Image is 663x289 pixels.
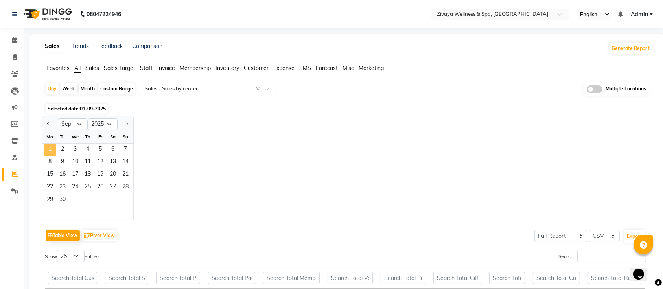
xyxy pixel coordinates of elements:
label: Search: [558,250,646,262]
button: Export [624,230,645,243]
div: Monday, September 29, 2025 [44,194,56,206]
a: Sales [42,39,63,53]
div: Sunday, September 21, 2025 [119,169,132,181]
div: Thursday, September 4, 2025 [81,144,94,156]
input: Search Total Packages [208,272,255,284]
span: 11 [81,156,94,169]
span: 22 [44,181,56,194]
div: Tuesday, September 30, 2025 [56,194,69,206]
div: Wednesday, September 17, 2025 [69,169,81,181]
span: 6 [107,144,119,156]
span: 21 [119,169,132,181]
div: Tu [56,131,69,143]
input: Search Total Memberships [263,272,320,284]
span: 12 [94,156,107,169]
span: Favorites [46,64,70,72]
div: Saturday, September 13, 2025 [107,156,119,169]
button: Table View [46,230,80,241]
span: 15 [44,169,56,181]
span: 01-09-2025 [80,106,106,112]
b: 08047224946 [87,3,121,25]
input: Search Total Services [105,272,148,284]
div: Thursday, September 18, 2025 [81,169,94,181]
div: Tuesday, September 16, 2025 [56,169,69,181]
span: 26 [94,181,107,194]
div: Tuesday, September 2, 2025 [56,144,69,156]
span: Multiple Locations [606,85,646,93]
div: Wednesday, September 3, 2025 [69,144,81,156]
div: Thursday, September 25, 2025 [81,181,94,194]
div: Su [119,131,132,143]
span: Sales Target [104,64,135,72]
span: Customer [244,64,269,72]
span: 23 [56,181,69,194]
span: 30 [56,194,69,206]
input: Search: [577,250,646,262]
div: Friday, September 12, 2025 [94,156,107,169]
span: 16 [56,169,69,181]
div: Sunday, September 28, 2025 [119,181,132,194]
div: Tuesday, September 9, 2025 [56,156,69,169]
span: 10 [69,156,81,169]
span: Misc [343,64,354,72]
div: Wednesday, September 10, 2025 [69,156,81,169]
div: Custom Range [98,83,135,94]
span: 18 [81,169,94,181]
span: 24 [69,181,81,194]
div: Monday, September 22, 2025 [44,181,56,194]
div: Saturday, September 20, 2025 [107,169,119,181]
span: 8 [44,156,56,169]
input: Search Total Vouchers [328,272,373,284]
input: Search Total Collection [533,272,580,284]
input: Search Total Gift Cards [433,272,481,284]
input: Search Total Products [156,272,200,284]
div: Sa [107,131,119,143]
span: Marketing [359,64,384,72]
span: SMS [299,64,311,72]
div: We [69,131,81,143]
div: Thursday, September 11, 2025 [81,156,94,169]
div: Tuesday, September 23, 2025 [56,181,69,194]
span: 4 [81,144,94,156]
span: 17 [69,169,81,181]
input: Search Total Prepaids [381,272,425,284]
div: Friday, September 19, 2025 [94,169,107,181]
span: 5 [94,144,107,156]
button: Previous month [45,118,52,131]
span: Clear all [256,85,262,93]
span: Invoice [157,64,175,72]
img: logo [20,3,74,25]
div: Monday, September 1, 2025 [44,144,56,156]
span: All [74,64,81,72]
span: 14 [119,156,132,169]
div: Monday, September 8, 2025 [44,156,56,169]
span: Selected date: [46,104,108,114]
span: Inventory [215,64,239,72]
select: Showentries [57,250,85,262]
div: Month [79,83,97,94]
span: 19 [94,169,107,181]
span: 3 [69,144,81,156]
div: Friday, September 5, 2025 [94,144,107,156]
span: Staff [140,64,153,72]
span: Membership [180,64,211,72]
span: 13 [107,156,119,169]
button: Next month [124,118,130,131]
span: 29 [44,194,56,206]
span: Sales [85,64,99,72]
label: Show entries [45,250,99,262]
div: Sunday, September 7, 2025 [119,144,132,156]
div: Mo [44,131,56,143]
input: Search Total Redemption [588,272,641,284]
span: 28 [119,181,132,194]
span: Admin [631,10,648,18]
div: Fr [94,131,107,143]
span: Expense [273,64,295,72]
a: Feedback [98,42,123,50]
span: 2 [56,144,69,156]
span: Forecast [316,64,338,72]
div: Saturday, September 27, 2025 [107,181,119,194]
span: 27 [107,181,119,194]
select: Select month [58,118,88,130]
button: Generate Report [610,43,652,54]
